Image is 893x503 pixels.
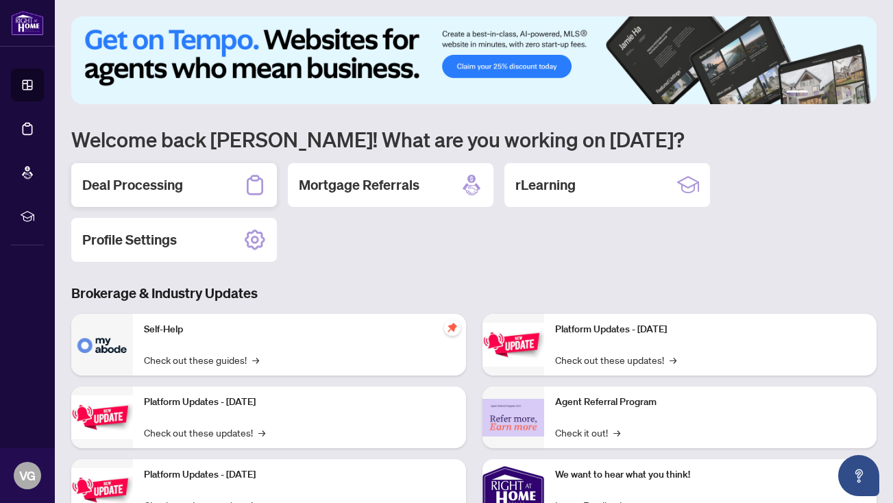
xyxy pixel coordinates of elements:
h1: Welcome back [PERSON_NAME]! What are you working on [DATE]? [71,126,877,152]
button: 5 [846,90,852,96]
p: Platform Updates - [DATE] [555,322,866,337]
img: Platform Updates - September 16, 2025 [71,395,133,439]
h2: Mortgage Referrals [299,175,419,195]
p: We want to hear what you think! [555,467,866,482]
img: Platform Updates - June 23, 2025 [482,323,544,366]
h2: Profile Settings [82,230,177,249]
span: → [252,352,259,367]
span: → [258,425,265,440]
h2: Deal Processing [82,175,183,195]
button: 2 [814,90,819,96]
a: Check out these updates!→ [555,352,676,367]
a: Check out these guides!→ [144,352,259,367]
img: logo [11,10,44,36]
button: 4 [835,90,841,96]
a: Check it out!→ [555,425,620,440]
a: Check out these updates!→ [144,425,265,440]
span: VG [19,466,36,485]
button: 1 [786,90,808,96]
button: Open asap [838,455,879,496]
img: Slide 0 [71,16,877,104]
img: Agent Referral Program [482,399,544,437]
p: Self-Help [144,322,455,337]
span: pushpin [444,319,461,336]
button: 3 [824,90,830,96]
p: Agent Referral Program [555,395,866,410]
img: Self-Help [71,314,133,376]
p: Platform Updates - [DATE] [144,395,455,410]
h3: Brokerage & Industry Updates [71,284,877,303]
button: 6 [857,90,863,96]
span: → [670,352,676,367]
p: Platform Updates - [DATE] [144,467,455,482]
span: → [613,425,620,440]
h2: rLearning [515,175,576,195]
